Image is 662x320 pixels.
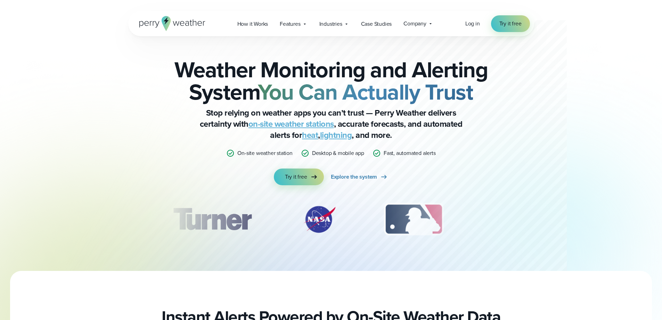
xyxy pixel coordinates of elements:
[258,76,473,108] strong: You Can Actually Trust
[163,202,261,237] div: 1 of 12
[319,20,342,28] span: Industries
[331,169,388,185] a: Explore the system
[163,58,499,103] h2: Weather Monitoring and Alerting System
[295,202,344,237] div: 2 of 12
[484,202,539,237] div: 4 of 12
[465,19,480,28] a: Log in
[499,19,522,28] span: Try it free
[163,202,261,237] img: Turner-Construction_1.svg
[312,149,364,157] p: Desktop & mobile app
[192,107,470,141] p: Stop relying on weather apps you can’t trust — Perry Weather delivers certainty with , accurate f...
[237,20,268,28] span: How it Works
[274,169,324,185] a: Try it free
[491,15,530,32] a: Try it free
[465,19,480,28] span: Log in
[163,202,499,240] div: slideshow
[280,20,300,28] span: Features
[248,118,334,130] a: on-site weather stations
[403,19,426,28] span: Company
[484,202,539,237] img: PGA.svg
[237,149,292,157] p: On-site weather station
[231,17,274,31] a: How it Works
[361,20,392,28] span: Case Studies
[285,173,307,181] span: Try it free
[302,129,318,141] a: heat
[355,17,398,31] a: Case Studies
[320,129,352,141] a: lightning
[331,173,377,181] span: Explore the system
[377,202,450,237] img: MLB.svg
[377,202,450,237] div: 3 of 12
[384,149,436,157] p: Fast, automated alerts
[295,202,344,237] img: NASA.svg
